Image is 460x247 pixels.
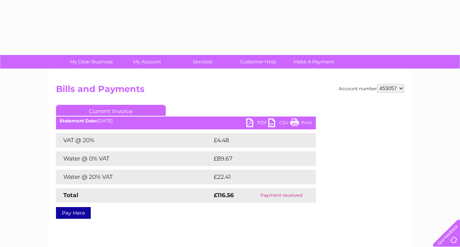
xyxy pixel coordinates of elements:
td: VAT @ 20% [56,133,212,148]
td: £89.67 [212,151,301,166]
td: £22.41 [212,170,300,184]
b: Statement Date: [60,118,97,123]
td: £4.48 [212,133,299,148]
a: Current Invoice [56,105,166,116]
strong: £116.56 [214,192,234,199]
a: Print [290,118,312,129]
a: Pay Here [56,207,91,219]
strong: Total [63,192,78,199]
a: PDF [246,118,268,129]
a: Services [172,55,233,69]
a: My Account [117,55,177,69]
div: Account number [339,84,404,93]
a: Customer Help [228,55,288,69]
td: Payment received [247,188,315,203]
h2: Bills and Payments [56,84,404,98]
div: [DATE] [56,118,316,123]
a: Make A Payment [284,55,344,69]
a: CSV [268,118,290,129]
td: Water @ 0% VAT [56,151,212,166]
a: My Clear Business [61,55,121,69]
td: Water @ 20% VAT [56,170,212,184]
